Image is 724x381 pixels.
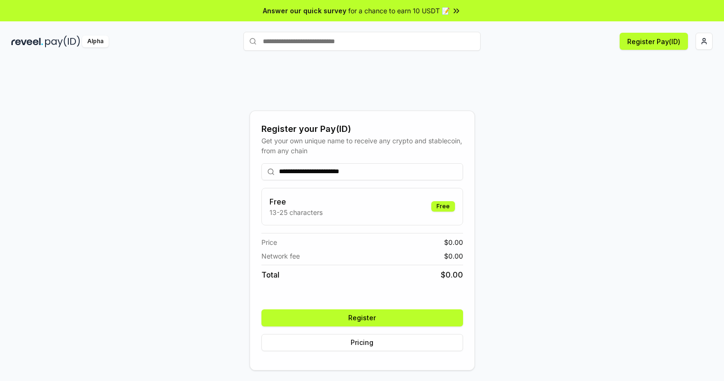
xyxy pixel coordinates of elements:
[620,33,688,50] button: Register Pay(ID)
[269,196,323,207] h3: Free
[444,237,463,247] span: $ 0.00
[45,36,80,47] img: pay_id
[261,309,463,326] button: Register
[269,207,323,217] p: 13-25 characters
[431,201,455,212] div: Free
[261,269,279,280] span: Total
[261,136,463,156] div: Get your own unique name to receive any crypto and stablecoin, from any chain
[261,237,277,247] span: Price
[261,251,300,261] span: Network fee
[348,6,450,16] span: for a chance to earn 10 USDT 📝
[82,36,109,47] div: Alpha
[261,122,463,136] div: Register your Pay(ID)
[11,36,43,47] img: reveel_dark
[441,269,463,280] span: $ 0.00
[444,251,463,261] span: $ 0.00
[261,334,463,351] button: Pricing
[263,6,346,16] span: Answer our quick survey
